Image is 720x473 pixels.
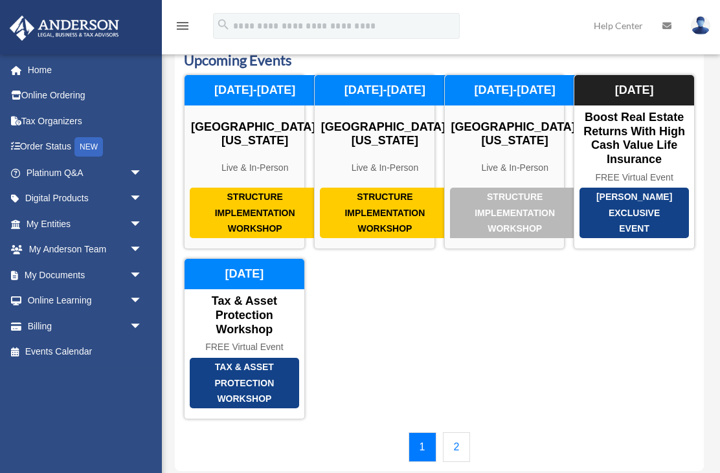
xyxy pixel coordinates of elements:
[9,313,162,339] a: Billingarrow_drop_down
[175,18,190,34] i: menu
[574,111,694,166] div: Boost Real Estate Returns with High Cash Value Life Insurance
[9,108,162,134] a: Tax Organizers
[315,120,455,148] div: [GEOGRAPHIC_DATA], [US_STATE]
[314,74,435,249] a: Structure Implementation Workshop [GEOGRAPHIC_DATA], [US_STATE] Live & In-Person [DATE]-[DATE]
[574,74,695,249] a: [PERSON_NAME] Exclusive Event Boost Real Estate Returns with High Cash Value Life Insurance FREE ...
[691,16,710,35] img: User Pic
[184,50,695,71] h3: Upcoming Events
[9,134,162,160] a: Order StatusNEW
[185,75,325,106] div: [DATE]-[DATE]
[129,237,155,263] span: arrow_drop_down
[185,120,325,148] div: [GEOGRAPHIC_DATA], [US_STATE]
[315,75,455,106] div: [DATE]-[DATE]
[129,186,155,212] span: arrow_drop_down
[129,313,155,340] span: arrow_drop_down
[9,83,162,109] a: Online Ordering
[129,262,155,289] span: arrow_drop_down
[450,188,580,238] div: Structure Implementation Workshop
[444,74,565,249] a: Structure Implementation Workshop [GEOGRAPHIC_DATA], [US_STATE] Live & In-Person [DATE]-[DATE]
[184,258,305,419] a: Tax & Asset Protection Workshop Tax & Asset Protection Workshop FREE Virtual Event [DATE]
[409,432,436,462] a: 1
[185,162,325,173] div: Live & In-Person
[445,120,585,148] div: [GEOGRAPHIC_DATA], [US_STATE]
[9,339,155,365] a: Events Calendar
[216,17,231,32] i: search
[175,23,190,34] a: menu
[320,188,450,238] div: Structure Implementation Workshop
[129,288,155,314] span: arrow_drop_down
[443,432,471,462] a: 2
[184,74,305,249] a: Structure Implementation Workshop [GEOGRAPHIC_DATA], [US_STATE] Live & In-Person [DATE]-[DATE]
[574,75,694,106] div: [DATE]
[574,172,694,183] div: FREE Virtual Event
[129,211,155,237] span: arrow_drop_down
[315,162,455,173] div: Live & In-Person
[9,237,162,263] a: My Anderson Teamarrow_drop_down
[9,211,162,237] a: My Entitiesarrow_drop_down
[185,342,304,353] div: FREE Virtual Event
[9,57,162,83] a: Home
[185,294,304,336] div: Tax & Asset Protection Workshop
[190,188,320,238] div: Structure Implementation Workshop
[445,75,585,106] div: [DATE]-[DATE]
[579,188,689,238] div: [PERSON_NAME] Exclusive Event
[129,160,155,186] span: arrow_drop_down
[190,358,299,408] div: Tax & Asset Protection Workshop
[74,137,103,157] div: NEW
[9,288,162,314] a: Online Learningarrow_drop_down
[445,162,585,173] div: Live & In-Person
[9,160,162,186] a: Platinum Q&Aarrow_drop_down
[6,16,123,41] img: Anderson Advisors Platinum Portal
[9,186,162,212] a: Digital Productsarrow_drop_down
[185,259,304,290] div: [DATE]
[9,262,162,288] a: My Documentsarrow_drop_down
